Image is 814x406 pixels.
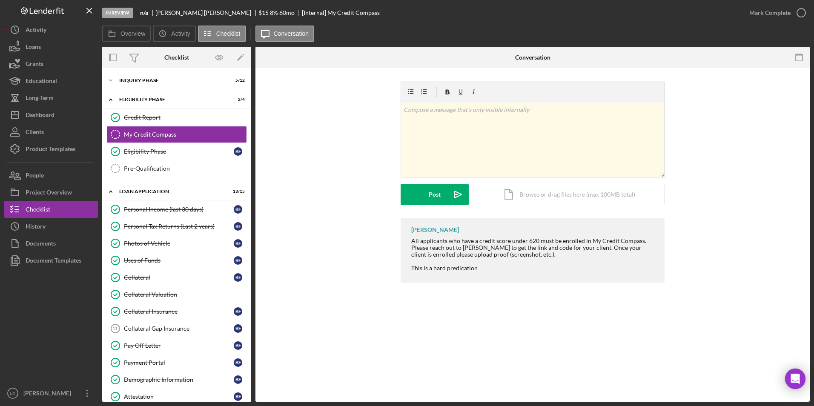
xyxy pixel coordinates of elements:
[102,26,151,42] button: Overview
[234,273,242,282] div: B F
[106,269,247,286] a: CollateralBF
[106,218,247,235] a: Personal Tax Returns (Last 2 years)BF
[4,218,98,235] a: History
[124,359,234,366] div: Payment Portal
[229,97,245,102] div: 2 / 4
[102,8,133,18] div: In Review
[4,123,98,140] button: Clients
[234,147,242,156] div: B F
[234,341,242,350] div: B F
[234,205,242,214] div: B F
[4,184,98,201] button: Project Overview
[258,9,269,16] span: $15
[124,114,246,121] div: Credit Report
[274,30,309,37] label: Conversation
[4,140,98,157] button: Product Templates
[411,226,459,233] div: [PERSON_NAME]
[26,38,41,57] div: Loans
[26,55,43,74] div: Grants
[270,9,278,16] div: 8 %
[4,235,98,252] button: Documents
[119,189,224,194] div: Loan Application
[106,109,247,126] a: Credit Report
[302,9,380,16] div: [Internal] My Credit Compass
[155,9,258,16] div: [PERSON_NAME] [PERSON_NAME]
[21,385,77,404] div: [PERSON_NAME]
[234,324,242,333] div: B F
[411,265,656,272] div: This is a hard predication
[26,72,57,91] div: Educational
[106,126,247,143] a: My Credit Compass
[106,143,247,160] a: Eligibility PhaseBF
[124,325,234,332] div: Collateral Gap Insurance
[106,320,247,337] a: 11Collateral Gap InsuranceBF
[124,308,234,315] div: Collateral Insurance
[4,89,98,106] button: Long-Term
[4,106,98,123] button: Dashboard
[4,55,98,72] button: Grants
[411,237,656,258] div: All applicants who have a credit score under 620 must be enrolled in My Credit Compass. Please re...
[106,371,247,388] a: Demographic InformationBF
[234,358,242,367] div: B F
[26,123,44,143] div: Clients
[234,307,242,316] div: B F
[26,167,44,186] div: People
[26,218,46,237] div: History
[279,9,295,16] div: 60 mo
[749,4,791,21] div: Mark Complete
[106,160,247,177] a: Pre-Qualification
[26,201,50,220] div: Checklist
[120,30,145,37] label: Overview
[26,106,54,126] div: Dashboard
[785,369,805,389] div: Open Intercom Messenger
[4,252,98,269] button: Document Templates
[26,21,46,40] div: Activity
[140,9,148,16] b: n/a
[4,167,98,184] button: People
[124,206,234,213] div: Personal Income (last 30 days)
[4,21,98,38] button: Activity
[4,72,98,89] button: Educational
[26,140,75,160] div: Product Templates
[229,189,245,194] div: 13 / 15
[153,26,195,42] button: Activity
[198,26,246,42] button: Checklist
[234,392,242,401] div: B F
[119,78,224,83] div: Inquiry Phase
[234,222,242,231] div: B F
[4,385,98,402] button: LG[PERSON_NAME]
[741,4,810,21] button: Mark Complete
[112,326,118,331] tspan: 11
[124,240,234,247] div: Photos of Vehicle
[10,391,16,396] text: LG
[119,97,224,102] div: Eligibility Phase
[515,54,550,61] div: Conversation
[26,89,54,109] div: Long-Term
[106,337,247,354] a: Pay Off LetterBF
[216,30,241,37] label: Checklist
[26,184,72,203] div: Project Overview
[124,342,234,349] div: Pay Off Letter
[429,184,441,205] div: Post
[106,201,247,218] a: Personal Income (last 30 days)BF
[124,291,246,298] div: Collateral Valuation
[106,303,247,320] a: Collateral InsuranceBF
[106,354,247,371] a: Payment PortalBF
[234,256,242,265] div: B F
[4,38,98,55] button: Loans
[4,201,98,218] button: Checklist
[401,184,469,205] button: Post
[171,30,190,37] label: Activity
